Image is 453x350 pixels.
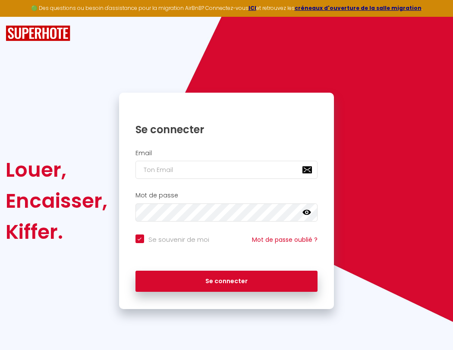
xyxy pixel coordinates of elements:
[135,123,318,136] h1: Se connecter
[6,154,107,185] div: Louer,
[135,150,318,157] h2: Email
[135,161,318,179] input: Ton Email
[135,271,318,292] button: Se connecter
[6,25,70,41] img: SuperHote logo
[252,235,318,244] a: Mot de passe oublié ?
[6,216,107,247] div: Kiffer.
[249,4,256,12] a: ICI
[135,192,318,199] h2: Mot de passe
[6,185,107,216] div: Encaisser,
[295,4,422,12] a: créneaux d'ouverture de la salle migration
